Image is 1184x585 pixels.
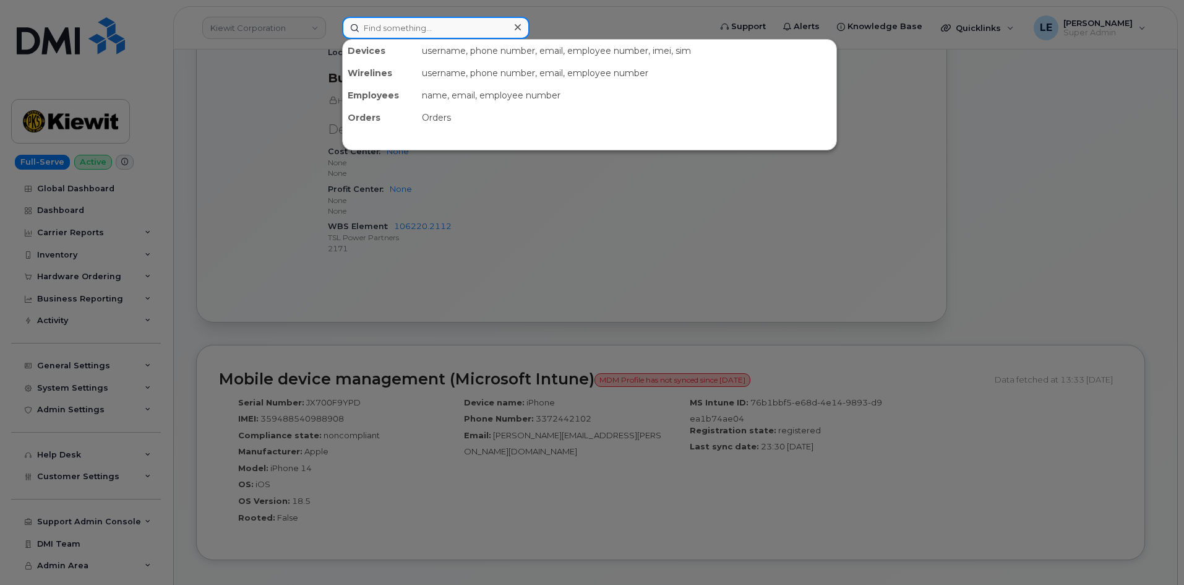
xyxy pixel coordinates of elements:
div: Orders [417,106,836,129]
div: Employees [343,84,417,106]
div: Wirelines [343,62,417,84]
div: username, phone number, email, employee number, imei, sim [417,40,836,62]
input: Find something... [342,17,530,39]
iframe: Messenger Launcher [1130,531,1175,576]
div: username, phone number, email, employee number [417,62,836,84]
div: name, email, employee number [417,84,836,106]
div: Orders [343,106,417,129]
div: Devices [343,40,417,62]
